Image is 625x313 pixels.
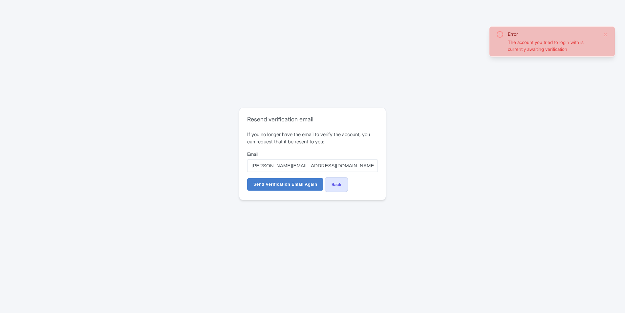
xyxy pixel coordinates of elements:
[508,39,598,52] div: The account you tried to login with is currently awaiting verification
[247,159,378,172] input: username@example.com
[247,178,323,191] input: Send Verification Email Again
[247,151,378,157] label: Email
[247,131,378,146] p: If you no longer have the email to verify the account, you can request that it be resent to you:
[603,31,608,38] button: Close
[508,31,598,37] div: Error
[247,116,378,123] h2: Resend verification email
[325,177,348,192] a: Back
